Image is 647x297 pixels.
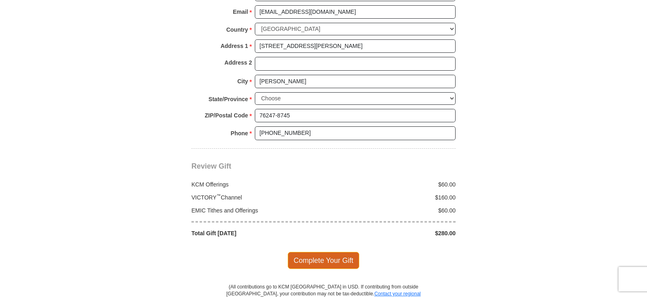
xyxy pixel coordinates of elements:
[187,206,324,215] div: EMIC Tithes and Offerings
[226,24,248,35] strong: Country
[323,229,460,237] div: $280.00
[288,252,360,269] span: Complete Your Gift
[217,193,221,198] sup: ™
[221,40,248,52] strong: Address 1
[187,180,324,189] div: KCM Offerings
[187,229,324,237] div: Total Gift [DATE]
[224,57,252,68] strong: Address 2
[233,6,248,17] strong: Email
[323,180,460,189] div: $60.00
[205,110,248,121] strong: ZIP/Postal Code
[208,93,248,105] strong: State/Province
[323,206,460,215] div: $60.00
[191,162,231,170] span: Review Gift
[231,128,248,139] strong: Phone
[187,193,324,202] div: VICTORY Channel
[323,193,460,202] div: $160.00
[237,76,248,87] strong: City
